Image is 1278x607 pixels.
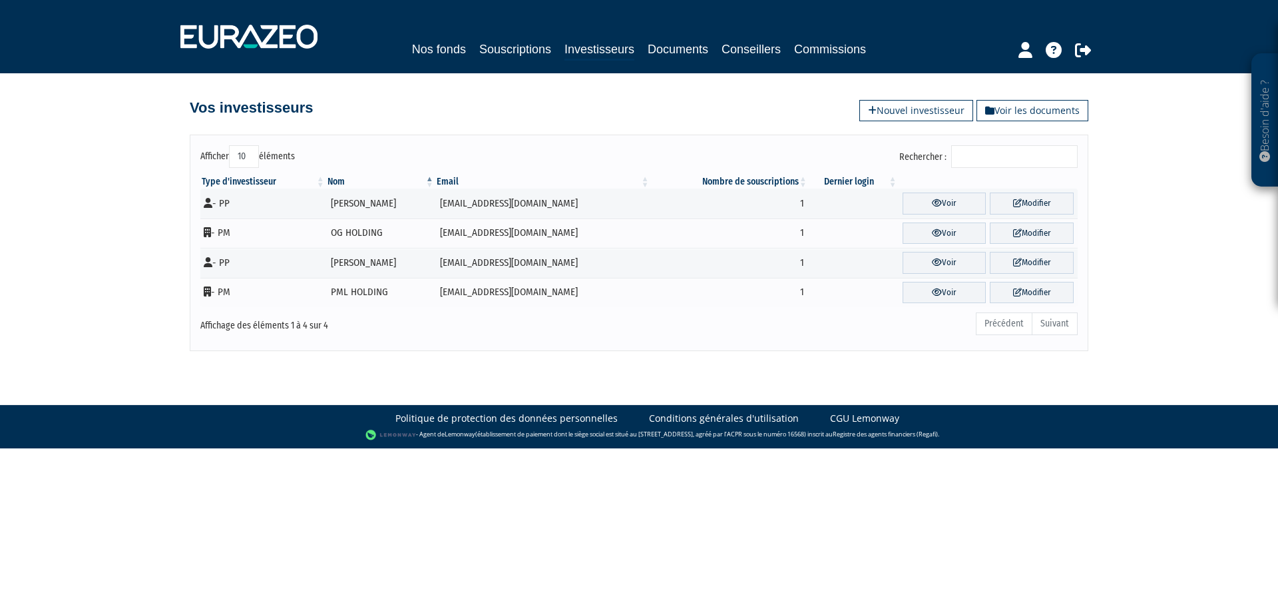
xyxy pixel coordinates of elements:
[435,175,651,189] th: Email : activer pour trier la colonne par ordre croissant
[435,248,651,278] td: [EMAIL_ADDRESS][DOMAIN_NAME]
[990,193,1074,215] a: Modifier
[190,100,313,116] h4: Vos investisseurs
[648,40,708,59] a: Documents
[435,278,651,308] td: [EMAIL_ADDRESS][DOMAIN_NAME]
[649,412,799,425] a: Conditions générales d'utilisation
[200,248,326,278] td: - PP
[326,248,435,278] td: [PERSON_NAME]
[229,145,259,168] select: Afficheréléments
[200,278,326,308] td: - PM
[903,282,986,304] a: Voir
[326,278,435,308] td: PML HOLDING
[326,189,435,219] td: [PERSON_NAME]
[976,100,1088,121] a: Voir les documents
[830,412,899,425] a: CGU Lemonway
[435,219,651,249] td: [EMAIL_ADDRESS][DOMAIN_NAME]
[903,252,986,274] a: Voir
[899,145,1078,168] label: Rechercher :
[722,40,781,59] a: Conseillers
[445,430,475,439] a: Lemonway
[395,412,618,425] a: Politique de protection des données personnelles
[180,25,318,49] img: 1732889491-logotype_eurazeo_blanc_rvb.png
[200,219,326,249] td: - PM
[651,248,809,278] td: 1
[200,175,326,189] th: Type d'investisseur : activer pour trier la colonne par ordre croissant
[1257,61,1273,181] p: Besoin d'aide ?
[564,40,634,61] a: Investisseurs
[903,193,986,215] a: Voir
[326,219,435,249] td: OG HOLDING
[435,189,651,219] td: [EMAIL_ADDRESS][DOMAIN_NAME]
[365,428,417,442] img: logo-lemonway.png
[651,219,809,249] td: 1
[651,278,809,308] td: 1
[479,40,551,59] a: Souscriptions
[13,428,1265,442] div: - Agent de (établissement de paiement dont le siège social est situé au [STREET_ADDRESS], agréé p...
[412,40,466,59] a: Nos fonds
[899,175,1078,189] th: &nbsp;
[990,282,1074,304] a: Modifier
[859,100,973,121] a: Nouvel investisseur
[833,430,938,439] a: Registre des agents financiers (Regafi)
[326,175,435,189] th: Nom : activer pour trier la colonne par ordre d&eacute;croissant
[809,175,899,189] th: Dernier login : activer pour trier la colonne par ordre croissant
[794,40,866,59] a: Commissions
[903,223,986,245] a: Voir
[200,189,326,219] td: - PP
[651,175,809,189] th: Nombre de souscriptions : activer pour trier la colonne par ordre croissant
[651,189,809,219] td: 1
[990,223,1074,245] a: Modifier
[951,145,1078,168] input: Rechercher :
[990,252,1074,274] a: Modifier
[200,145,295,168] label: Afficher éléments
[200,311,554,332] div: Affichage des éléments 1 à 4 sur 4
